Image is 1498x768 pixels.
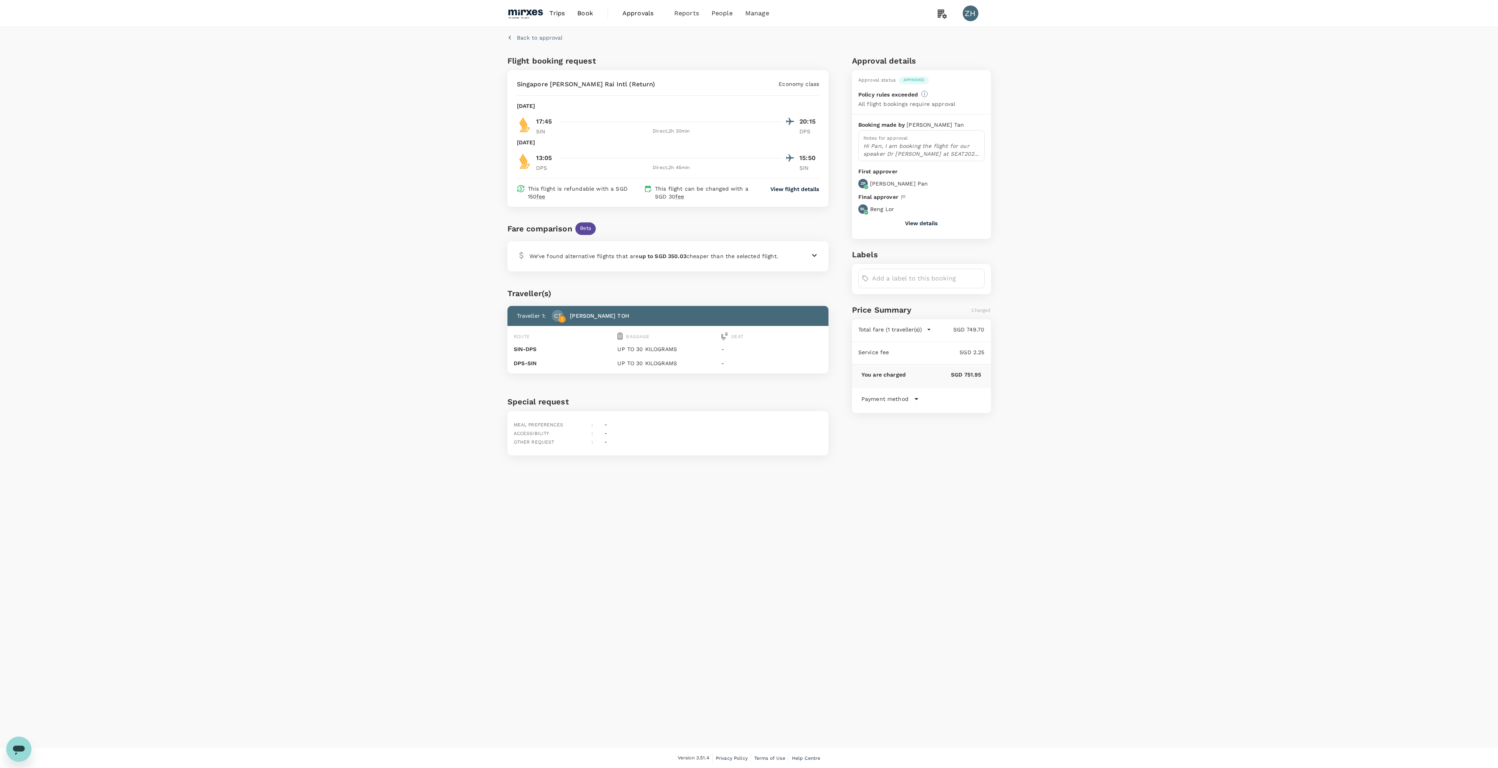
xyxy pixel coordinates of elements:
[639,253,686,259] b: up to SGD 350.03
[560,127,783,135] div: Direct , 2h 30min
[570,312,629,320] p: [PERSON_NAME] TOH
[721,359,822,367] p: -
[514,422,563,428] span: Meal preferences
[858,100,955,108] p: All flight bookings require approval
[858,326,922,333] p: Total fare (1 traveller(s))
[861,395,909,403] p: Payment method
[852,55,991,67] h6: Approval details
[507,5,544,22] img: Mirxes Holding Pte Ltd
[514,431,549,436] span: Accessibility
[622,9,662,18] span: Approvals
[517,102,535,110] p: [DATE]
[536,193,545,200] span: fee
[861,371,906,379] p: You are charged
[858,193,898,201] p: Final approver
[554,312,561,320] p: CT
[517,117,533,133] img: SQ
[529,252,778,260] p: We’ve found alternative flights that are cheaper than the selected flight.
[507,287,829,300] div: Traveller(s)
[716,755,748,761] span: Privacy Policy
[675,193,684,200] span: fee
[858,167,985,176] p: First approver
[6,737,31,762] iframe: Button to launch messaging window
[863,142,980,158] p: Hi Pan, I am booking the flight for our speaker Dr [PERSON_NAME] at SEAT2025 Congress in [GEOGRAP...
[617,345,718,353] p: UP TO 30 KILOGRAMS
[536,117,552,126] p: 17:45
[721,332,728,340] img: seat-icon
[517,153,533,169] img: SQ
[514,359,615,367] p: DPS - SIN
[514,439,555,445] span: Other request
[536,127,556,135] p: SIN
[861,181,865,186] p: ZP
[549,9,565,18] span: Trips
[858,76,896,84] div: Approval status
[507,55,666,67] h6: Flight booking request
[536,153,552,163] p: 13:05
[858,348,889,356] p: Service fee
[963,5,978,21] div: ZH
[852,248,991,261] h6: Labels
[799,117,819,126] p: 20:15
[745,9,769,18] span: Manage
[591,431,593,436] span: :
[792,755,821,761] span: Help Centre
[907,121,964,129] p: [PERSON_NAME] Tan
[870,180,928,187] p: [PERSON_NAME] Pan
[971,308,991,313] span: Charged
[858,326,931,333] button: Total fare (1 traveller(s))
[770,185,819,193] button: View flight details
[858,91,918,98] p: Policy rules exceeded
[560,164,783,172] div: Direct , 2h 45min
[678,754,709,762] span: Version 3.51.4
[601,426,607,438] div: -
[716,754,748,763] a: Privacy Policy
[858,121,907,129] p: Booking made by
[577,9,593,18] span: Book
[536,164,556,172] p: DPS
[601,417,607,429] div: -
[517,138,535,146] p: [DATE]
[517,312,546,320] p: Traveller 1 :
[514,334,530,339] span: Route
[799,164,819,172] p: SIN
[617,332,623,340] img: baggage-icon
[575,225,596,232] span: Beta
[905,220,938,226] button: View details
[931,326,985,333] p: SGD 749.70
[674,9,699,18] span: Reports
[507,222,572,235] div: Fare comparison
[591,439,593,445] span: :
[872,272,981,285] input: Add a label to this booking
[617,359,718,367] p: UP TO 30 KILOGRAMS
[852,304,911,316] h6: Price Summary
[655,185,755,200] p: This flight can be changed with a SGD 30
[754,755,785,761] span: Terms of Use
[754,754,785,763] a: Terms of Use
[863,135,908,141] span: Notes for approval
[799,153,819,163] p: 15:50
[626,334,650,339] span: Baggage
[507,395,829,408] h6: Special request
[528,185,641,200] p: This flight is refundable with a SGD 150
[517,80,655,89] p: Singapore [PERSON_NAME] Rai Intl (Return)
[779,80,819,88] p: Economy class
[731,334,743,339] span: Seat
[721,345,822,353] p: -
[792,754,821,763] a: Help Centre
[601,435,607,446] div: -
[860,206,865,212] p: BL
[870,205,894,213] p: Beng Lor
[517,34,562,42] p: Back to approval
[712,9,733,18] span: People
[591,422,593,428] span: :
[906,371,981,379] p: SGD 751.95
[507,34,562,42] button: Back to approval
[899,77,929,83] span: Approved
[799,127,819,135] p: DPS
[514,345,615,353] p: SIN - DPS
[889,348,985,356] p: SGD 2.25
